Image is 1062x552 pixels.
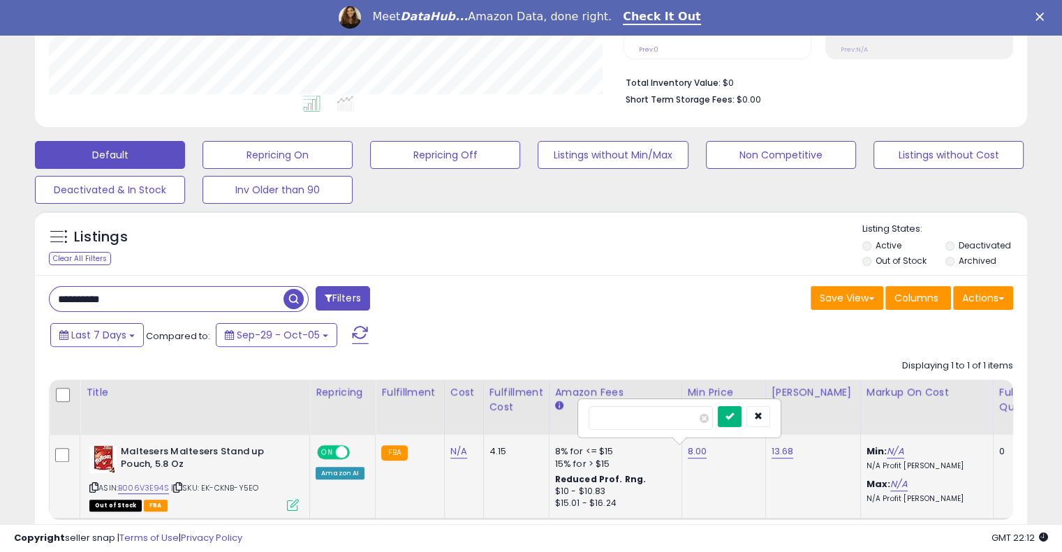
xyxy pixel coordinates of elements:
button: Actions [953,286,1013,310]
div: Fulfillment Cost [489,385,543,415]
a: N/A [450,445,467,458]
a: N/A [890,477,907,491]
div: Fulfillment [381,385,438,400]
a: N/A [887,445,904,458]
img: Profile image for Georgie [339,6,361,29]
div: 8% for <= $15 [555,445,671,458]
a: Check It Out [623,10,701,25]
b: Total Inventory Value: [626,77,721,89]
a: 8.00 [688,445,707,458]
div: Markup on Cost [866,385,987,400]
b: Min: [866,445,887,458]
small: Prev: N/A [841,45,868,54]
label: Archived [958,255,996,267]
div: Displaying 1 to 1 of 1 items [902,359,1013,373]
span: 2025-10-13 22:12 GMT [991,531,1048,544]
div: Fulfillable Quantity [999,385,1047,415]
button: Listings without Cost [873,141,1024,169]
a: Privacy Policy [181,531,242,544]
div: Meet Amazon Data, done right. [372,10,612,24]
button: Save View [811,286,883,310]
div: [PERSON_NAME] [772,385,855,400]
button: Last 7 Days [50,323,144,347]
button: Columns [885,286,951,310]
div: 4.15 [489,445,538,458]
th: The percentage added to the cost of goods (COGS) that forms the calculator for Min & Max prices. [860,380,993,435]
span: OFF [348,446,370,458]
div: Close [1035,13,1049,21]
button: Default [35,141,185,169]
button: Sep-29 - Oct-05 [216,323,337,347]
div: Title [86,385,304,400]
p: N/A Profit [PERSON_NAME] [866,461,982,471]
label: Deactivated [958,239,1010,251]
div: $15.01 - $16.24 [555,498,671,509]
div: Amazon AI [316,467,364,479]
span: ON [318,446,336,458]
div: seller snap | | [14,532,242,545]
b: Max: [866,477,891,491]
a: 13.68 [772,445,794,458]
span: FBA [144,500,168,512]
button: Filters [316,286,370,311]
b: Maltesers Maltesers Stand up Pouch, 5.8 Oz [121,445,290,475]
div: Repricing [316,385,369,400]
li: $0 [626,73,1003,90]
p: Listing States: [862,223,1027,236]
label: Active [876,239,901,251]
div: $10 - $10.83 [555,486,671,498]
span: All listings that are currently out of stock and unavailable for purchase on Amazon [89,500,142,512]
span: Compared to: [146,329,210,343]
a: B006V3E94S [118,482,169,494]
img: 51BDb2hKfIL._SL40_.jpg [89,445,117,473]
div: Cost [450,385,478,400]
span: Columns [894,291,938,305]
div: 0 [999,445,1042,458]
button: Repricing Off [370,141,520,169]
div: Clear All Filters [49,252,111,265]
strong: Copyright [14,531,65,544]
button: Repricing On [202,141,353,169]
div: ASIN: [89,445,299,510]
button: Listings without Min/Max [538,141,688,169]
button: Inv Older than 90 [202,176,353,204]
small: Amazon Fees. [555,400,563,412]
a: Terms of Use [119,531,179,544]
button: Non Competitive [706,141,856,169]
small: Prev: 0 [639,45,658,54]
span: Sep-29 - Oct-05 [237,328,320,342]
div: Amazon Fees [555,385,676,400]
h5: Listings [74,227,128,247]
div: 15% for > $15 [555,458,671,470]
button: Deactivated & In Stock [35,176,185,204]
label: Out of Stock [876,255,927,267]
div: Min Price [688,385,760,400]
p: N/A Profit [PERSON_NAME] [866,494,982,504]
span: $0.00 [737,93,761,106]
i: DataHub... [400,10,468,23]
b: Short Term Storage Fees: [626,94,735,105]
span: | SKU: EK-CKNB-Y5EO [171,482,258,493]
b: Reduced Prof. Rng. [555,473,647,485]
span: Last 7 Days [71,328,126,342]
small: FBA [381,445,407,461]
